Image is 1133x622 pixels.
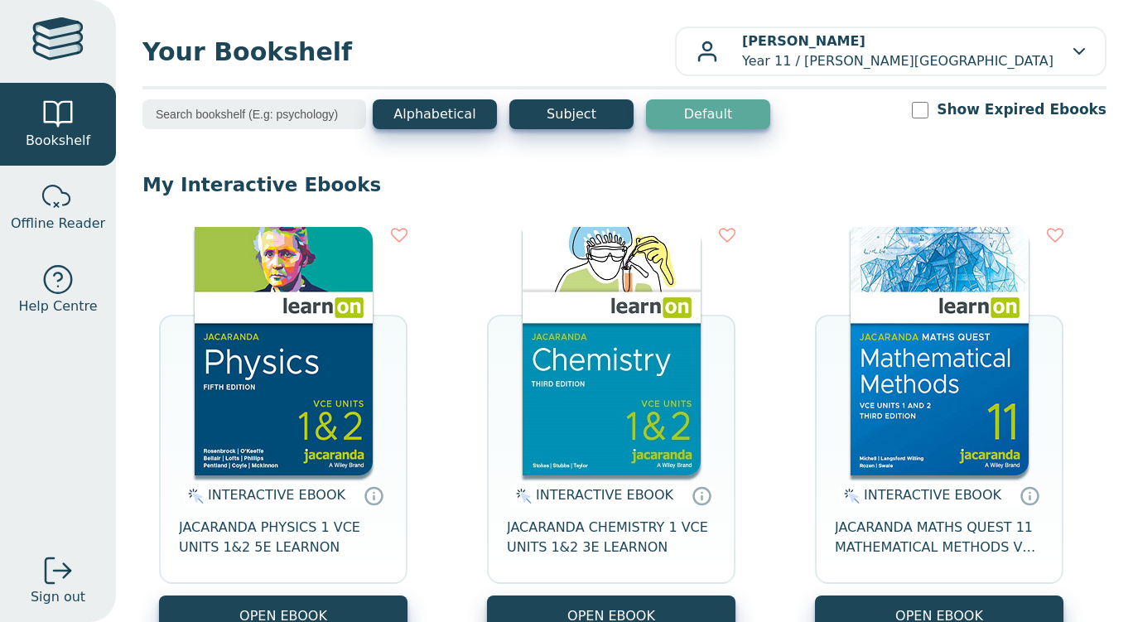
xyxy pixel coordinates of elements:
[646,99,770,129] button: Default
[195,227,373,475] img: c92f87e8-2470-48d9-be02-c193736cbea9.jpg
[507,518,716,557] span: JACARANDA CHEMISTRY 1 VCE UNITS 1&2 3E LEARNON
[183,486,204,506] img: interactive.svg
[364,485,383,505] a: Interactive eBooks are accessed online via the publisher’s portal. They contain interactive resou...
[31,587,85,607] span: Sign out
[692,485,711,505] a: Interactive eBooks are accessed online via the publisher’s portal. They contain interactive resou...
[142,172,1106,197] p: My Interactive Ebooks
[142,33,675,70] span: Your Bookshelf
[851,227,1029,475] img: 3d45537d-a581-493a-8efc-3c839325a1f6.jpg
[742,31,1053,71] p: Year 11 / [PERSON_NAME][GEOGRAPHIC_DATA]
[675,27,1106,76] button: [PERSON_NAME]Year 11 / [PERSON_NAME][GEOGRAPHIC_DATA]
[864,487,1001,503] span: INTERACTIVE EBOOK
[18,297,97,316] span: Help Centre
[142,99,366,129] input: Search bookshelf (E.g: psychology)
[1020,485,1039,505] a: Interactive eBooks are accessed online via the publisher’s portal. They contain interactive resou...
[511,486,532,506] img: interactive.svg
[11,214,105,234] span: Offline Reader
[536,487,673,503] span: INTERACTIVE EBOOK
[839,486,860,506] img: interactive.svg
[208,487,345,503] span: INTERACTIVE EBOOK
[742,33,865,49] b: [PERSON_NAME]
[523,227,701,475] img: 37f81dd5-9e6c-4284-8d4c-e51904e9365e.jpg
[937,99,1106,120] label: Show Expired Ebooks
[835,518,1044,557] span: JACARANDA MATHS QUEST 11 MATHEMATICAL METHODS VCE UNITS 1&2 3E LEARNON
[26,131,90,151] span: Bookshelf
[373,99,497,129] button: Alphabetical
[509,99,634,129] button: Subject
[179,518,388,557] span: JACARANDA PHYSICS 1 VCE UNITS 1&2 5E LEARNON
